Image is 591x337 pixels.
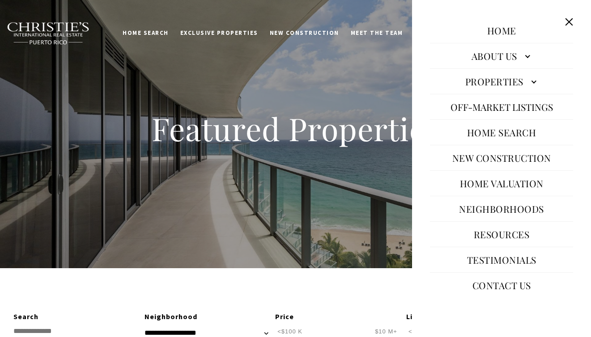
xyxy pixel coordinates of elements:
a: Home [483,20,521,41]
a: About Us [430,45,573,67]
span: Exclusive Properties [180,29,258,37]
a: Testimonials [463,249,541,270]
a: Home Search [463,122,541,143]
a: Meet the Team [345,25,409,42]
a: Our Advantage [408,25,474,42]
a: Contact Us [468,274,536,296]
span: New Construction [270,29,339,37]
a: New Construction [264,25,345,42]
a: Resources [469,223,534,245]
span: $10 M+ [373,327,400,336]
span: <$100 K [275,327,305,336]
a: New Construction [448,147,556,168]
a: Properties [430,71,573,92]
h1: Featured Properties [94,109,497,148]
a: Home Valuation [455,173,548,194]
div: Price [275,311,400,323]
span: <500 sqft [406,327,439,336]
a: Exclusive Properties [174,25,264,42]
div: Search [13,311,138,323]
a: Home Search [117,25,174,42]
div: Neighborhood [145,311,269,323]
button: Close this option [561,13,578,30]
a: Neighborhoods [455,198,548,219]
div: Living Area [406,311,531,323]
img: Christie's International Real Estate black text logo [7,22,90,45]
button: Off-Market Listings [446,96,557,118]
